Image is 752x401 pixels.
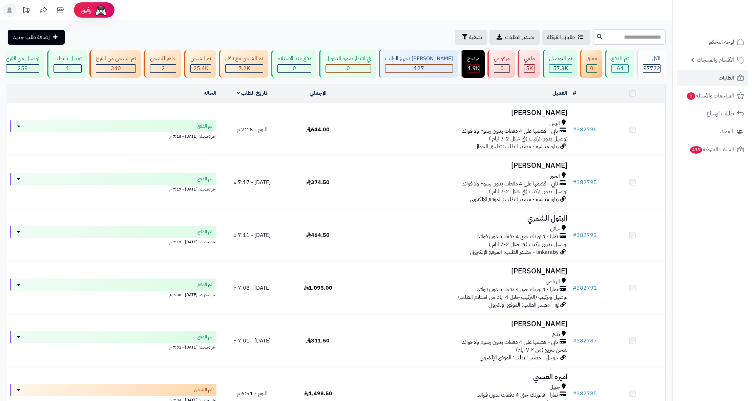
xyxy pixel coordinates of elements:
a: تاريخ الطلب [237,89,268,97]
span: الرس [549,119,560,127]
a: طلبات الإرجاع [677,106,748,122]
span: اليوم - 7:18 م [237,126,268,134]
img: ai-face.png [94,3,108,17]
a: #382787 [573,337,597,345]
a: لوحة التحكم [677,34,748,50]
span: ig - مصدر الطلب: الموقع الإلكتروني [488,301,559,309]
span: تمارا - فاتورتك حتى 4 دفعات بدون فوائد [477,391,558,399]
a: تعديل بالطلب 1 [46,50,88,78]
div: دفع عند الاستلام [277,55,311,63]
span: لوحة التحكم [709,37,734,47]
a: طلباتي المُوكلة [542,30,590,45]
h3: [PERSON_NAME] [354,162,567,170]
div: تم الشحن [190,55,211,63]
span: زيارة مباشرة - مصدر الطلب: تطبيق الجوال [475,142,559,151]
span: تمارا - فاتورتك حتى 4 دفعات بدون فوائد [477,286,558,293]
a: تم الدفع 64 [604,50,635,78]
span: الرياض [546,278,560,286]
div: تعديل بالطلب [54,55,82,63]
span: 0 [293,64,296,72]
span: # [573,126,577,134]
span: ينبع [552,331,560,338]
span: الخبر [550,172,560,180]
span: المراجعات والأسئلة [686,91,734,101]
div: 259 [6,65,39,72]
span: شحن سريع (من ٢-٧ ايام) [516,346,567,354]
a: تم الشحن مع ناقل 7.2K [217,50,270,78]
span: 1 [66,64,69,72]
a: معلق 0 [579,50,604,78]
a: العميل [552,89,567,97]
div: 1858 [467,65,479,72]
a: تم الشحن من الفرع 340 [88,50,142,78]
a: المراجعات والأسئلة6 [677,88,748,104]
div: 340 [96,65,135,72]
span: # [573,337,577,345]
span: 644.00 [306,126,330,134]
a: #382785 [573,389,597,398]
span: [DATE] - 7:08 م [233,284,271,292]
div: تم التوصيل [549,55,572,63]
span: # [573,389,577,398]
span: 5K [526,64,533,72]
div: 7222 [226,65,263,72]
div: جاهز للشحن [150,55,176,63]
div: توصيل من الفرع [6,55,39,63]
span: الطلبات [718,73,734,83]
a: مرفوض 0 [486,50,516,78]
div: [PERSON_NAME] تجهيز الطلب [385,55,453,63]
div: اخر تحديث: [DATE] - 7:01 م [10,343,216,350]
h3: [PERSON_NAME] [354,320,567,328]
span: طلبات الإرجاع [707,109,734,118]
a: #382791 [573,284,597,292]
span: 57.3K [553,64,568,72]
span: 340 [111,64,121,72]
div: تم الدفع [611,55,629,63]
span: 2 [162,64,165,72]
span: # [573,231,577,239]
div: 64 [612,65,628,72]
a: إضافة طلب جديد [8,30,65,45]
div: اخر تحديث: [DATE] - 7:08 م [10,291,216,298]
span: تمارا - فاتورتك حتى 4 دفعات بدون فوائد [477,233,558,241]
span: 127 [414,64,424,72]
button: تصفية [455,30,487,45]
span: 1.9K [468,64,479,72]
a: مرتجع 1.9K [459,50,486,78]
span: توصيل بدون تركيب (في خلال 2-7 ايام ) [489,240,567,248]
div: اخر تحديث: [DATE] - 7:18 م [10,132,216,139]
div: مرفوض [494,55,510,63]
span: رفيق [81,6,91,14]
span: 6 [687,92,695,100]
a: السلات المتروكة438 [677,141,748,158]
a: [PERSON_NAME] تجهيز الطلب 127 [377,50,459,78]
span: تم الشحن [194,386,212,393]
span: توصيل بدون تركيب (في خلال 2-7 ايام ) [489,135,567,143]
a: تم الشحن 25.4K [183,50,217,78]
span: العملاء [720,127,733,136]
a: جاهز للشحن 2 [142,50,183,78]
span: طلباتي المُوكلة [547,33,575,41]
span: 1,095.00 [304,284,332,292]
span: 259 [18,64,28,72]
div: 5018 [524,65,535,72]
a: دفع عند الاستلام 0 [270,50,318,78]
div: تم الشحن مع ناقل [225,55,263,63]
span: [DATE] - 7:11 م [233,231,271,239]
span: linkaraby - مصدر الطلب: الموقع الإلكتروني [470,248,559,256]
span: جوجل - مصدر الطلب: الموقع الإلكتروني [480,354,559,362]
span: 7.2K [238,64,250,72]
span: 0 [590,64,593,72]
a: الكل97722 [635,50,667,78]
span: 25.4K [193,64,208,72]
span: تم الدفع [197,176,212,182]
h3: [PERSON_NAME] [354,109,567,117]
a: الإجمالي [310,89,327,97]
span: تم الدفع [197,228,212,235]
div: 25355 [191,65,211,72]
span: جبيل [549,383,560,391]
span: تابي - قسّمها على 4 دفعات بدون رسوم ولا فوائد [462,127,558,135]
span: زيارة مباشرة - مصدر الطلب: الموقع الإلكتروني [470,195,559,203]
span: تصدير الطلبات [505,33,534,41]
div: 57277 [549,65,572,72]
